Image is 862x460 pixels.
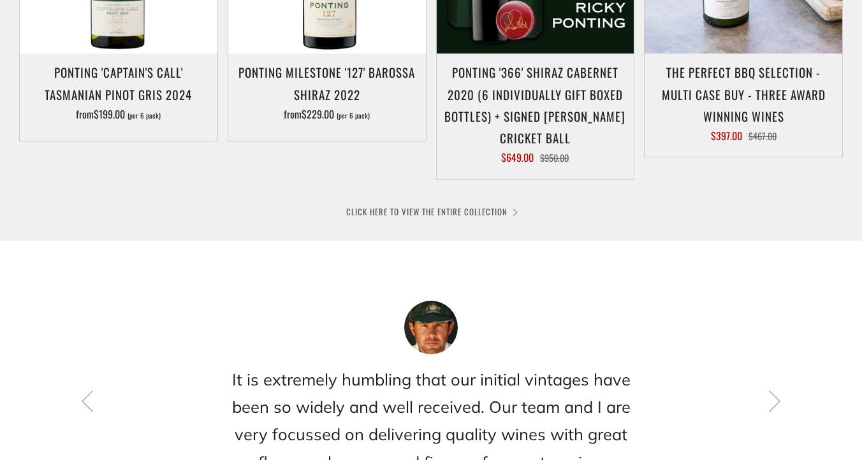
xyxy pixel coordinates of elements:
a: Ponting Milestone '127' Barossa Shiraz 2022 from$229.00 (per 6 pack) [228,61,426,125]
span: $467.00 [749,129,777,143]
span: from [76,106,161,122]
span: (per 6 pack) [128,112,161,119]
a: The perfect BBQ selection - MULTI CASE BUY - Three award winning wines $397.00 $467.00 [645,61,842,141]
span: from [284,106,370,122]
a: Ponting '366' Shiraz Cabernet 2020 (6 individually gift boxed bottles) + SIGNED [PERSON_NAME] CRI... [437,61,634,162]
span: $229.00 [302,106,334,122]
h3: Ponting Milestone '127' Barossa Shiraz 2022 [235,61,420,104]
h3: The perfect BBQ selection - MULTI CASE BUY - Three award winning wines [651,61,836,127]
h3: Ponting '366' Shiraz Cabernet 2020 (6 individually gift boxed bottles) + SIGNED [PERSON_NAME] CRI... [443,61,628,148]
span: $950.00 [540,151,569,164]
span: (per 6 pack) [337,112,370,119]
a: CLICK HERE TO VIEW THE ENTIRE COLLECTION [346,205,516,218]
span: $649.00 [501,150,534,165]
span: $199.00 [94,106,125,122]
h3: Ponting 'Captain's Call' Tasmanian Pinot Gris 2024 [26,61,211,104]
span: $397.00 [711,128,742,143]
a: Ponting 'Captain's Call' Tasmanian Pinot Gris 2024 from$199.00 (per 6 pack) [20,61,217,125]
